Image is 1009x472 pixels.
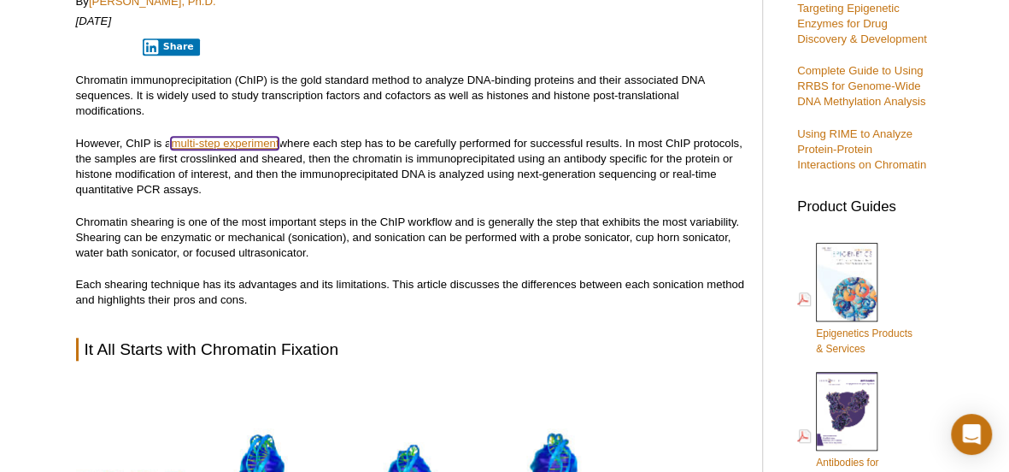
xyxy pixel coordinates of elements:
img: Abs_epi_2015_cover_web_70x200 [816,372,877,451]
img: Epi_brochure_140604_cover_web_70x200 [816,243,877,322]
div: Open Intercom Messenger [951,414,992,455]
a: Targeting Epigenetic Enzymes for Drug Discovery & Development [797,2,927,45]
em: [DATE] [76,15,112,27]
p: Each shearing technique has its advantages and its limitations. This article discusses the differ... [76,277,745,308]
h3: Product Guides [797,190,934,215]
button: Share [143,38,200,56]
a: Complete Guide to Using RRBS for Genome-Wide DNA Methylation Analysis [797,64,925,108]
p: Chromatin immunoprecipitation (ChIP) is the gold standard method to analyze DNA-binding proteins ... [76,73,745,119]
p: Chromatin shearing is one of the most important steps in the ChIP workflow and is generally the s... [76,215,745,261]
iframe: X Post Button [76,38,132,55]
h2: It All Starts with Chromatin Fixation [76,338,745,361]
p: However, ChIP is a where each step has to be carefully performed for successful results. In most ... [76,136,745,198]
span: Epigenetics Products & Services [816,327,912,355]
a: multi-step experiment [171,137,279,150]
a: Using RIME to Analyze Protein-Protein Interactions on Chromatin [797,127,926,171]
a: Epigenetics Products& Services [797,241,912,358]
